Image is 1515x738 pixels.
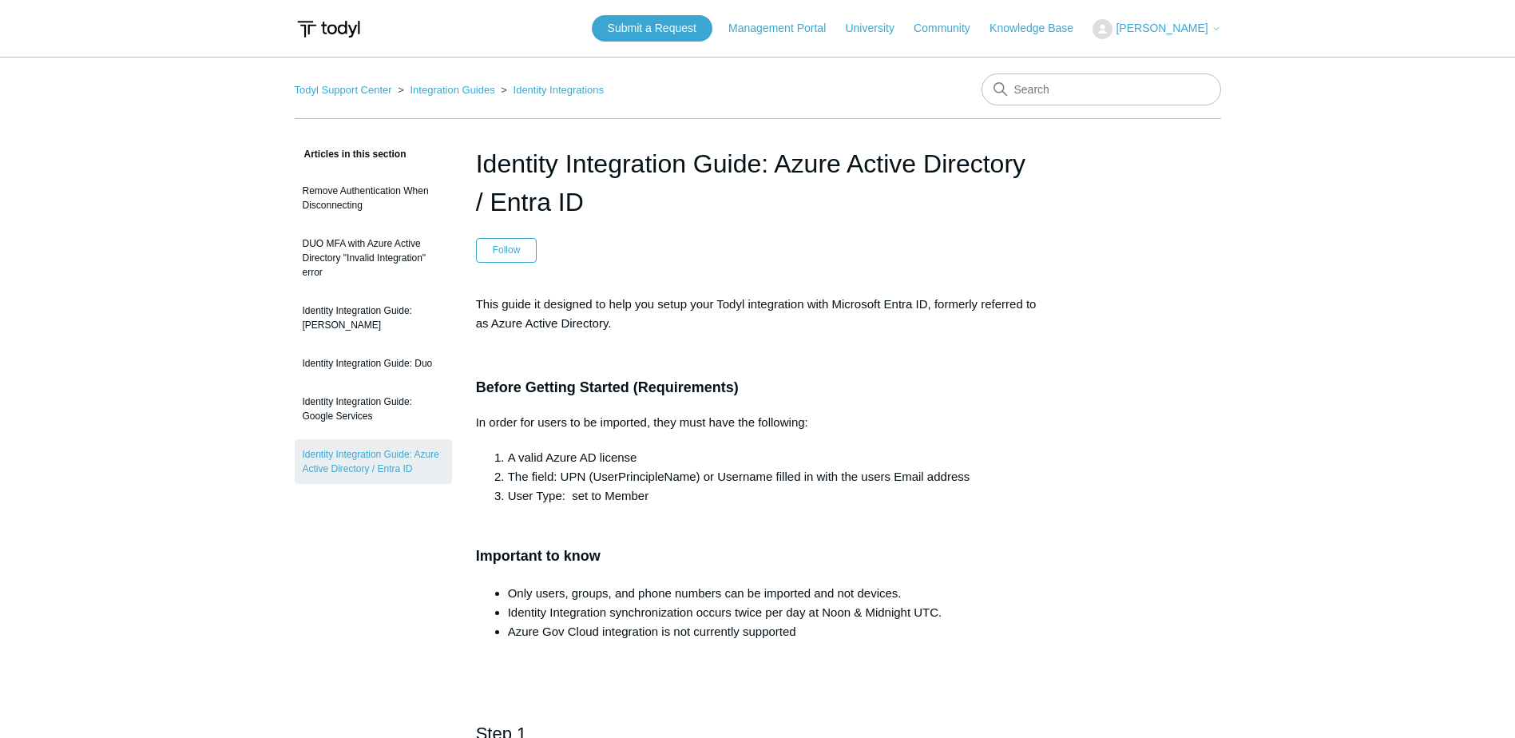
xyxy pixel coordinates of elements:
[295,84,395,96] li: Todyl Support Center
[508,603,1040,622] li: Identity Integration synchronization occurs twice per day at Noon & Midnight UTC.
[295,84,392,96] a: Todyl Support Center
[914,20,986,37] a: Community
[508,467,1040,486] li: The field: UPN (UserPrincipleName) or Username filled in with the users Email address
[295,14,363,44] img: Todyl Support Center Help Center home page
[476,522,1040,568] h3: Important to know
[295,149,407,160] span: Articles in this section
[514,84,604,96] a: Identity Integrations
[295,228,452,288] a: DUO MFA with Azure Active Directory "Invalid Integration" error
[845,20,910,37] a: University
[476,295,1040,333] p: This guide it designed to help you setup your Todyl integration with Microsoft Entra ID, formerly...
[508,448,1040,467] li: A valid Azure AD license
[295,348,452,379] a: Identity Integration Guide: Duo
[410,84,494,96] a: Integration Guides
[982,73,1221,105] input: Search
[295,176,452,220] a: Remove Authentication When Disconnecting
[1116,22,1208,34] span: [PERSON_NAME]
[592,15,712,42] a: Submit a Request
[1093,19,1220,39] button: [PERSON_NAME]
[508,622,1040,641] li: Azure Gov Cloud integration is not currently supported
[508,486,1040,506] li: User Type: set to Member
[295,387,452,431] a: Identity Integration Guide: Google Services
[728,20,842,37] a: Management Portal
[476,376,1040,399] h3: Before Getting Started (Requirements)
[395,84,498,96] li: Integration Guides
[295,296,452,340] a: Identity Integration Guide: [PERSON_NAME]
[295,439,452,484] a: Identity Integration Guide: Azure Active Directory / Entra ID
[476,238,537,262] button: Follow Article
[508,584,1040,603] li: Only users, groups, and phone numbers can be imported and not devices.
[498,84,604,96] li: Identity Integrations
[476,413,1040,432] p: In order for users to be imported, they must have the following:
[476,145,1040,221] h1: Identity Integration Guide: Azure Active Directory / Entra ID
[990,20,1089,37] a: Knowledge Base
